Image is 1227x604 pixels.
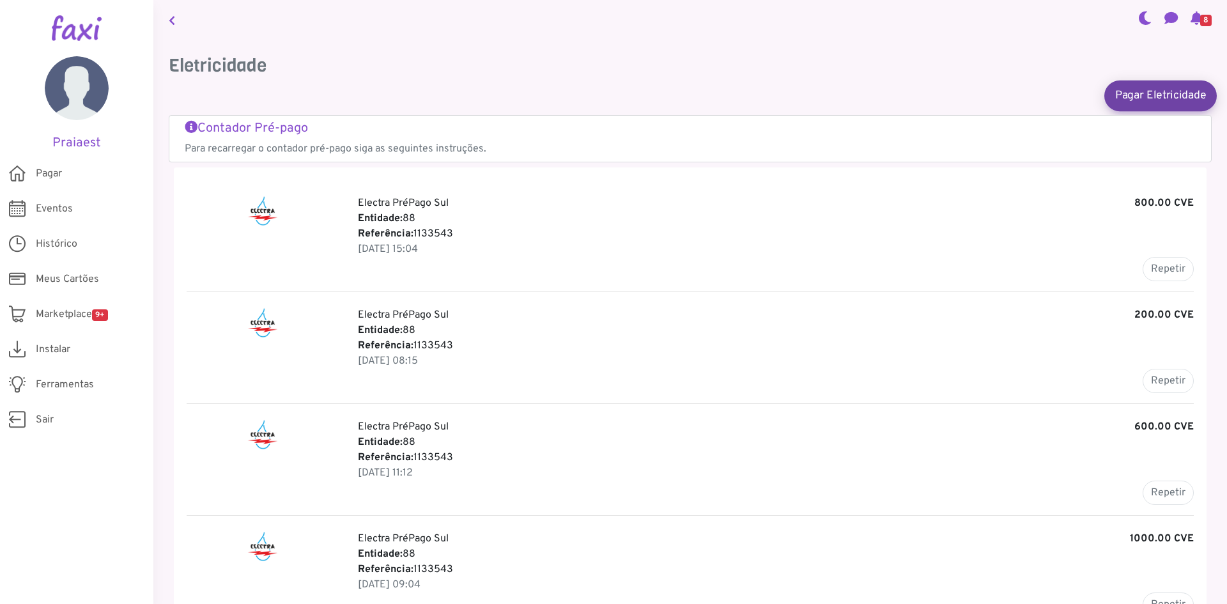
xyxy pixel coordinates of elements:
span: 9+ [92,309,108,321]
button: Repetir [1143,481,1194,505]
b: 800.00 CVE [1134,196,1194,211]
b: Referência: [358,563,413,576]
b: 200.00 CVE [1134,307,1194,323]
p: Para recarregar o contador pré-pago siga as seguintes instruções. [185,141,1196,157]
p: 1133543 [358,338,1194,353]
p: 1133543 [358,450,1194,465]
span: Ferramentas [36,377,94,392]
h5: Contador Pré-pago [185,121,1196,136]
p: 88 [358,323,1194,338]
b: 1000.00 CVE [1130,531,1194,546]
span: Histórico [36,236,77,252]
b: Referência: [358,228,413,240]
p: 14 Sep 2025, 12:12 [358,465,1194,481]
p: 16 Sep 2025, 09:15 [358,353,1194,369]
p: Electra PréPago Sul [358,419,1194,435]
p: 88 [358,211,1194,226]
h5: Praiaest [19,136,134,151]
img: Electra PréPago Sul [247,419,279,450]
button: Repetir [1143,369,1194,393]
span: 8 [1200,15,1212,26]
p: 88 [358,435,1194,450]
p: 1133543 [358,226,1194,242]
b: 600.00 CVE [1134,419,1194,435]
span: Sair [36,412,54,428]
b: Entidade: [358,212,403,225]
a: Pagar Eletricidade [1104,80,1217,111]
p: Electra PréPago Sul [358,307,1194,323]
b: Referência: [358,451,413,464]
a: Praiaest [19,56,134,151]
b: Entidade: [358,324,403,337]
b: Entidade: [358,548,403,561]
p: Electra PréPago Sul [358,196,1194,211]
span: Marketplace [36,307,108,322]
p: 18 Sep 2025, 16:04 [358,242,1194,257]
span: Instalar [36,342,70,357]
button: Repetir [1143,257,1194,281]
p: 10 Sep 2025, 10:04 [358,577,1194,592]
img: Electra PréPago Sul [247,531,279,562]
p: 88 [358,546,1194,562]
b: Referência: [358,339,413,352]
span: Pagar [36,166,62,182]
b: Entidade: [358,436,403,449]
a: Contador Pré-pago Para recarregar o contador pré-pago siga as seguintes instruções. [185,121,1196,157]
img: Electra PréPago Sul [247,307,279,338]
h3: Eletricidade [169,55,1212,77]
span: Eventos [36,201,73,217]
span: Meus Cartões [36,272,99,287]
p: Electra PréPago Sul [358,531,1194,546]
p: 1133543 [358,562,1194,577]
img: Electra PréPago Sul [247,196,279,226]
